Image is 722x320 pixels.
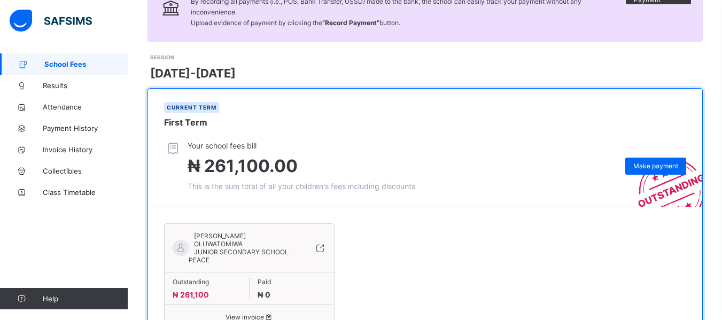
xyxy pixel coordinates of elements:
b: “Record Payment” [322,19,379,27]
span: Results [43,81,128,90]
span: Make payment [633,162,678,170]
img: safsims [10,10,92,32]
span: Class Timetable [43,188,128,197]
span: ₦ 261,100.00 [188,155,298,176]
span: JUNIOR SECONDARY SCHOOL PEACE [189,248,289,264]
span: Current term [167,104,216,111]
span: Collectibles [43,167,128,175]
span: ₦ 261,100 [173,290,209,299]
span: Attendance [43,103,128,111]
span: Paid [258,278,327,286]
span: School Fees [44,60,128,68]
span: Invoice History [43,145,128,154]
span: First Term [164,117,207,128]
span: ₦ 0 [258,290,270,299]
span: [PERSON_NAME] OLUWATOMIWA [194,232,296,248]
span: Outstanding [173,278,241,286]
span: [DATE]-[DATE] [150,66,236,80]
span: This is the sum total of all your children's fees including discounts [188,182,415,191]
img: outstanding-stamp.3c148f88c3ebafa6da95868fa43343a1.svg [625,146,702,207]
span: Your school fees bill [188,141,415,150]
span: Help [43,294,128,303]
span: SESSION [150,54,174,60]
span: Payment History [43,124,128,132]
